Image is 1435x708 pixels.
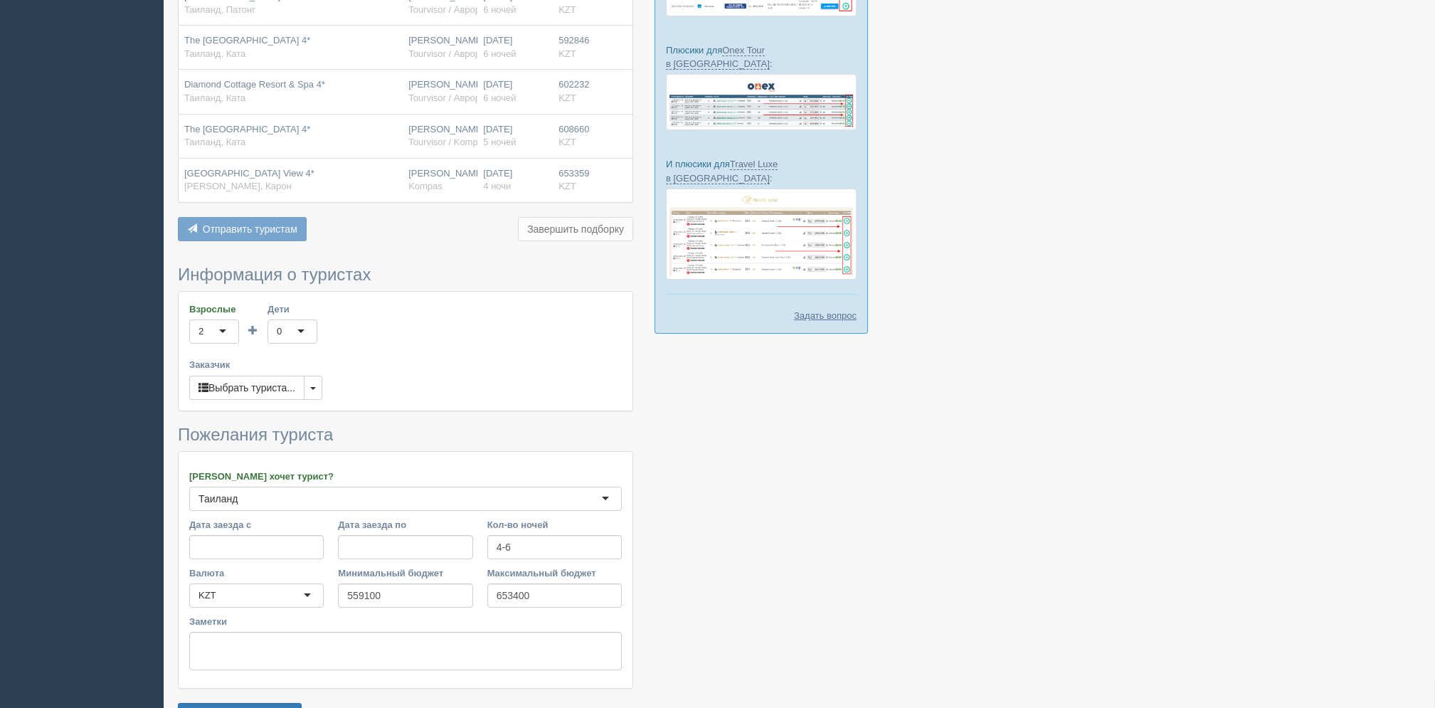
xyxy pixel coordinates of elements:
[203,223,297,235] span: Отправить туристам
[184,35,310,46] span: The [GEOGRAPHIC_DATA] 4*
[487,566,622,580] label: Максимальный бюджет
[483,93,516,103] span: 6 ночей
[408,123,472,149] div: [PERSON_NAME]
[198,324,203,339] div: 2
[198,492,238,506] div: Таиланд
[666,189,857,280] img: travel-luxe-%D0%BF%D0%BE%D0%B4%D0%B1%D0%BE%D1%80%D0%BA%D0%B0-%D1%81%D1%80%D0%BC-%D0%B4%D0%BB%D1%8...
[178,217,307,241] button: Отправить туристам
[483,4,516,15] span: 6 ночей
[408,34,472,60] div: [PERSON_NAME]
[338,518,472,532] label: Дата заезда по
[408,181,443,191] span: Kompas
[184,79,325,90] span: Diamond Cottage Resort & Spa 4*
[178,265,633,284] h3: Информация о туристах
[558,93,576,103] span: KZT
[558,137,576,147] span: KZT
[184,137,245,147] span: Таиланд, Ката
[558,181,576,191] span: KZT
[408,78,472,105] div: [PERSON_NAME]
[184,181,292,191] span: [PERSON_NAME], Карон
[268,302,317,316] label: Дети
[189,566,324,580] label: Валюта
[518,217,633,241] button: Завершить подборку
[794,309,857,322] a: Задать вопрос
[178,425,333,444] span: Пожелания туриста
[666,74,857,130] img: onex-tour-proposal-crm-for-travel-agency.png
[558,168,589,179] span: 653359
[558,35,589,46] span: 592846
[487,518,622,532] label: Кол-во ночей
[483,181,511,191] span: 4 ночи
[198,588,216,603] div: KZT
[408,4,499,15] span: Tourvisor / Аврора-БГ
[184,168,314,179] span: [GEOGRAPHIC_DATA] View 4*
[483,78,547,105] div: [DATE]
[184,124,310,134] span: The [GEOGRAPHIC_DATA] 4*
[558,124,589,134] span: 608660
[189,302,239,316] label: Взрослые
[189,376,305,400] button: Выбрать туриста...
[408,93,499,103] span: Tourvisor / Аврора-БГ
[666,159,778,184] a: Travel Luxe в [GEOGRAPHIC_DATA]
[487,535,622,559] input: 7-10 или 7,10,14
[483,123,547,149] div: [DATE]
[483,137,516,147] span: 5 ночей
[483,48,516,59] span: 6 ночей
[184,93,245,103] span: Таиланд, Ката
[189,470,622,483] label: [PERSON_NAME] хочет турист?
[666,43,857,70] p: Плюсики для :
[184,4,255,15] span: Таиланд, Патонг
[277,324,282,339] div: 0
[483,34,547,60] div: [DATE]
[184,48,245,59] span: Таиланд, Ката
[483,167,547,194] div: [DATE]
[189,518,324,532] label: Дата заезда с
[408,137,508,147] span: Tourvisor / Kompas (KZ)
[558,48,576,59] span: KZT
[558,79,589,90] span: 602232
[408,167,472,194] div: [PERSON_NAME]
[338,566,472,580] label: Минимальный бюджет
[666,157,857,184] p: И плюсики для :
[558,4,576,15] span: KZT
[189,358,622,371] label: Заказчик
[408,48,499,59] span: Tourvisor / Аврора-БГ
[189,615,622,628] label: Заметки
